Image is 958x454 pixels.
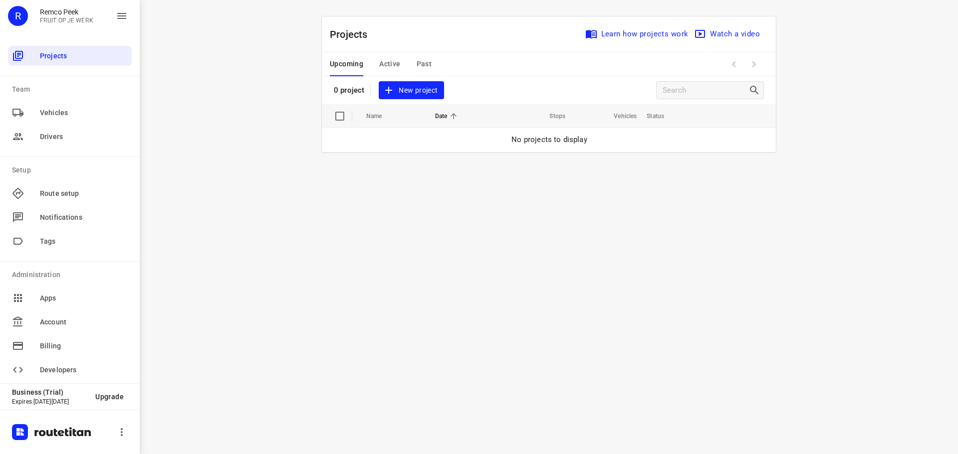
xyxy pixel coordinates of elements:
[40,293,128,303] span: Apps
[12,84,132,95] p: Team
[8,46,132,66] div: Projects
[724,54,744,74] span: Previous Page
[40,51,128,61] span: Projects
[379,81,444,100] button: New project
[366,110,395,122] span: Name
[40,212,128,223] span: Notifications
[385,84,438,97] span: New project
[40,8,93,16] p: Remco Peek
[8,288,132,308] div: Apps
[40,236,128,247] span: Tags
[40,317,128,327] span: Account
[663,83,748,98] input: Search projects
[8,207,132,227] div: Notifications
[40,17,93,24] p: FRUIT OP JE WERK
[601,110,637,122] span: Vehicles
[87,388,132,406] button: Upgrade
[8,127,132,147] div: Drivers
[8,312,132,332] div: Account
[40,341,128,351] span: Billing
[12,398,87,405] p: Expires [DATE][DATE]
[40,365,128,375] span: Developers
[8,183,132,203] div: Route setup
[379,58,400,70] span: Active
[536,110,565,122] span: Stops
[334,86,364,95] p: 0 project
[40,188,128,199] span: Route setup
[435,110,461,122] span: Date
[8,6,28,26] div: R
[12,165,132,175] p: Setup
[417,58,432,70] span: Past
[330,58,363,70] span: Upcoming
[8,336,132,356] div: Billing
[40,108,128,118] span: Vehicles
[95,393,124,401] span: Upgrade
[8,103,132,123] div: Vehicles
[748,84,763,96] div: Search
[40,132,128,142] span: Drivers
[8,231,132,251] div: Tags
[12,270,132,280] p: Administration
[647,110,677,122] span: Status
[8,360,132,380] div: Developers
[744,54,764,74] span: Next Page
[12,388,87,396] p: Business (Trial)
[330,27,376,42] p: Projects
